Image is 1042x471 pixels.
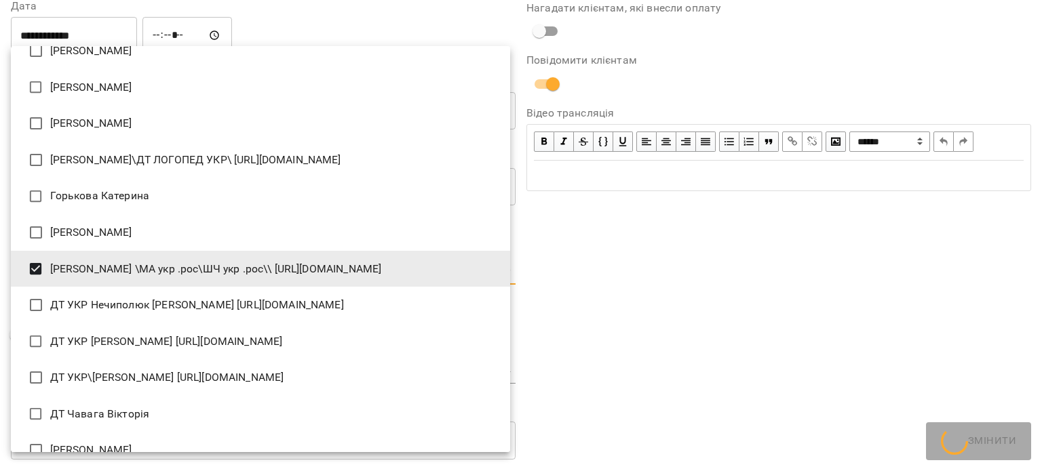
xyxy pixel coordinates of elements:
li: [PERSON_NAME] [11,214,510,251]
li: ДТ УКР Нечиполюк [PERSON_NAME] [URL][DOMAIN_NAME] [11,287,510,323]
li: [PERSON_NAME] [11,105,510,142]
li: ДТ Чавага Вікторія [11,396,510,432]
li: [PERSON_NAME] [11,432,510,468]
li: [PERSON_NAME] [11,33,510,69]
li: [PERSON_NAME] \МА укр .рос\ШЧ укр .рос\\ [URL][DOMAIN_NAME] [11,251,510,287]
li: [PERSON_NAME]\ДТ ЛОГОПЕД УКР\ [URL][DOMAIN_NAME] [11,142,510,178]
li: ДТ УКР [PERSON_NAME] [URL][DOMAIN_NAME] [11,323,510,360]
li: Горькова Катерина [11,178,510,215]
li: [PERSON_NAME] [11,69,510,106]
li: ДТ УКР\[PERSON_NAME] [URL][DOMAIN_NAME] [11,359,510,396]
